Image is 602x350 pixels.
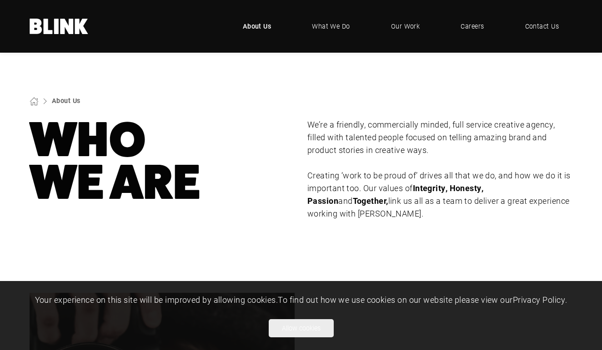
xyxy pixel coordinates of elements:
[307,182,483,206] strong: Integrity, Honesty, Passion
[30,19,89,34] a: Home
[513,294,565,305] a: Privacy Policy
[269,319,334,337] button: Allow cookies
[377,13,434,40] a: Our Work
[243,21,271,31] span: About Us
[525,21,559,31] span: Contact Us
[307,169,572,220] p: Creating ‘work to be proud of’ drives all that we do, and how we do it is important too. Our valu...
[512,13,573,40] a: Contact Us
[35,294,567,305] span: Your experience on this site will be improved by allowing cookies. To find out how we use cookies...
[312,21,350,31] span: What We Do
[52,96,80,105] a: About Us
[447,13,497,40] a: Careers
[353,195,388,206] strong: Together,
[391,21,420,31] span: Our Work
[298,13,364,40] a: What We Do
[307,118,572,157] p: We’re a friendly, commercially minded, full service creative agency, filled with talented people ...
[461,21,484,31] span: Careers
[30,118,295,204] h1: Who We Are
[229,13,285,40] a: About Us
